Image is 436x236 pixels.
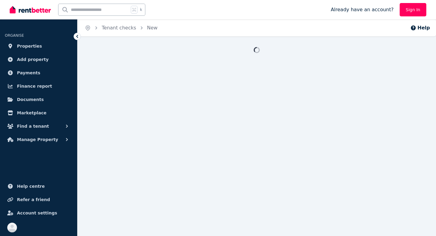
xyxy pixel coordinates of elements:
a: Marketplace [5,107,72,119]
span: Find a tenant [17,123,49,130]
a: Sign In [400,3,426,16]
a: Payments [5,67,72,79]
span: Finance report [17,83,52,90]
span: Refer a friend [17,196,50,203]
span: Help centre [17,183,45,190]
img: RentBetter [10,5,51,14]
span: Payments [17,69,40,76]
a: Help centre [5,180,72,192]
button: Manage Property [5,133,72,146]
nav: Breadcrumb [78,19,165,36]
span: Documents [17,96,44,103]
a: Account settings [5,207,72,219]
a: Documents [5,93,72,106]
span: Marketplace [17,109,46,116]
a: New [147,25,158,31]
a: Refer a friend [5,194,72,206]
a: Finance report [5,80,72,92]
button: Help [410,24,430,32]
a: Tenant checks [102,25,136,31]
span: ORGANISE [5,33,24,38]
a: Add property [5,53,72,66]
span: Add property [17,56,49,63]
button: Find a tenant [5,120,72,132]
span: k [140,7,142,12]
span: Already have an account? [331,6,394,13]
span: Manage Property [17,136,58,143]
a: Properties [5,40,72,52]
span: Properties [17,42,42,50]
span: Account settings [17,209,57,217]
